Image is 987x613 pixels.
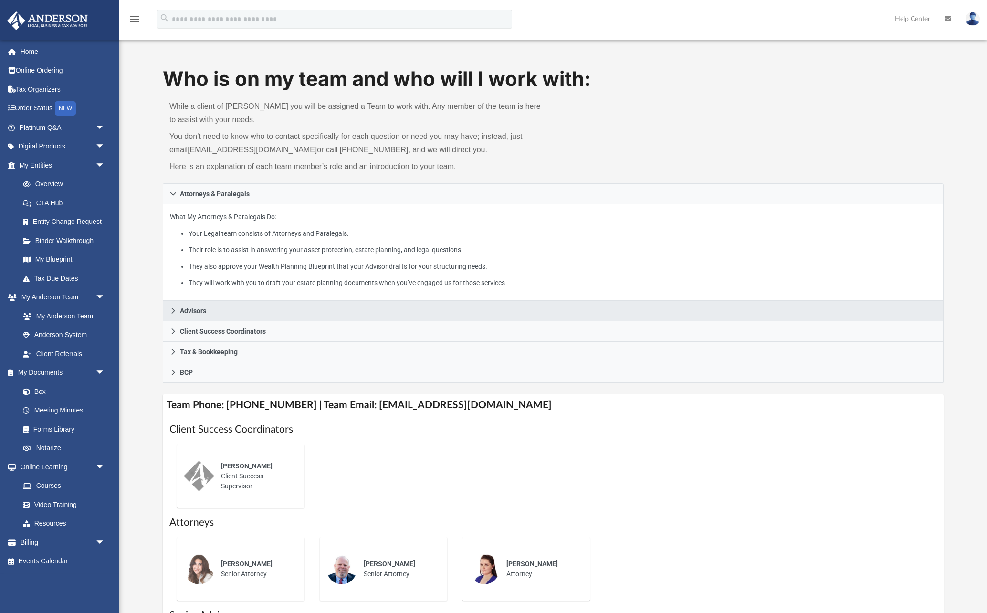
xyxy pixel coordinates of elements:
a: My Documentsarrow_drop_down [7,363,115,382]
p: What My Attorneys & Paralegals Do: [170,211,936,289]
h1: Who is on my team and who will I work with: [163,65,944,93]
span: [PERSON_NAME] [506,560,558,568]
a: Meeting Minutes [13,401,115,420]
span: [PERSON_NAME] [221,462,273,470]
span: BCP [180,369,193,376]
li: They will work with you to draft your estate planning documents when you’ve engaged us for those ... [189,277,936,289]
span: arrow_drop_down [95,156,115,175]
a: Box [13,382,110,401]
span: Advisors [180,307,206,314]
img: Anderson Advisors Platinum Portal [4,11,91,30]
a: Client Referrals [13,344,115,363]
a: Attorneys & Paralegals [163,183,944,204]
a: Tax Organizers [7,80,119,99]
a: menu [129,18,140,25]
img: User Pic [966,12,980,26]
a: Forms Library [13,420,110,439]
span: arrow_drop_down [95,363,115,383]
a: Home [7,42,119,61]
h1: Client Success Coordinators [169,423,937,436]
li: They also approve your Wealth Planning Blueprint that your Advisor drafts for your structuring ne... [189,261,936,273]
a: My Anderson Teamarrow_drop_down [7,288,115,307]
span: arrow_drop_down [95,288,115,307]
span: [PERSON_NAME] [364,560,415,568]
span: Attorneys & Paralegals [180,190,250,197]
a: Overview [13,175,119,194]
p: While a client of [PERSON_NAME] you will be assigned a Team to work with. Any member of the team ... [169,100,546,127]
div: Client Success Supervisor [214,454,298,498]
a: Tax Due Dates [13,269,119,288]
div: NEW [55,101,76,116]
a: Video Training [13,495,110,514]
li: Their role is to assist in answering your asset protection, estate planning, and legal questions. [189,244,936,256]
a: My Entitiesarrow_drop_down [7,156,119,175]
p: You don’t need to know who to contact specifically for each question or need you may have; instea... [169,130,546,157]
a: Billingarrow_drop_down [7,533,119,552]
a: Courses [13,476,115,496]
span: Client Success Coordinators [180,328,266,335]
a: Binder Walkthrough [13,231,119,250]
a: Platinum Q&Aarrow_drop_down [7,118,119,137]
div: Attorney [500,552,583,586]
li: Your Legal team consists of Attorneys and Paralegals. [189,228,936,240]
img: thumbnail [469,554,500,584]
a: CTA Hub [13,193,119,212]
a: Notarize [13,439,115,458]
div: Attorneys & Paralegals [163,204,944,301]
a: Anderson System [13,326,115,345]
a: Entity Change Request [13,212,119,232]
p: Here is an explanation of each team member’s role and an introduction to your team. [169,160,546,173]
i: menu [129,13,140,25]
a: My Blueprint [13,250,115,269]
i: search [159,13,170,23]
a: Events Calendar [7,552,119,571]
a: [EMAIL_ADDRESS][DOMAIN_NAME] [188,146,317,154]
a: Online Learningarrow_drop_down [7,457,115,476]
a: Online Ordering [7,61,119,80]
a: Client Success Coordinators [163,321,944,342]
span: Tax & Bookkeeping [180,349,238,355]
span: arrow_drop_down [95,457,115,477]
span: arrow_drop_down [95,137,115,157]
a: BCP [163,362,944,383]
a: Advisors [163,301,944,321]
a: Order StatusNEW [7,99,119,118]
h4: Team Phone: [PHONE_NUMBER] | Team Email: [EMAIL_ADDRESS][DOMAIN_NAME] [163,394,944,416]
a: Resources [13,514,115,533]
a: Tax & Bookkeeping [163,342,944,362]
h1: Attorneys [169,516,937,529]
span: [PERSON_NAME] [221,560,273,568]
img: thumbnail [326,554,357,584]
img: thumbnail [184,554,214,584]
span: arrow_drop_down [95,118,115,137]
img: thumbnail [184,461,214,491]
div: Senior Attorney [357,552,441,586]
a: Digital Productsarrow_drop_down [7,137,119,156]
a: My Anderson Team [13,306,110,326]
div: Senior Attorney [214,552,298,586]
span: arrow_drop_down [95,533,115,552]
